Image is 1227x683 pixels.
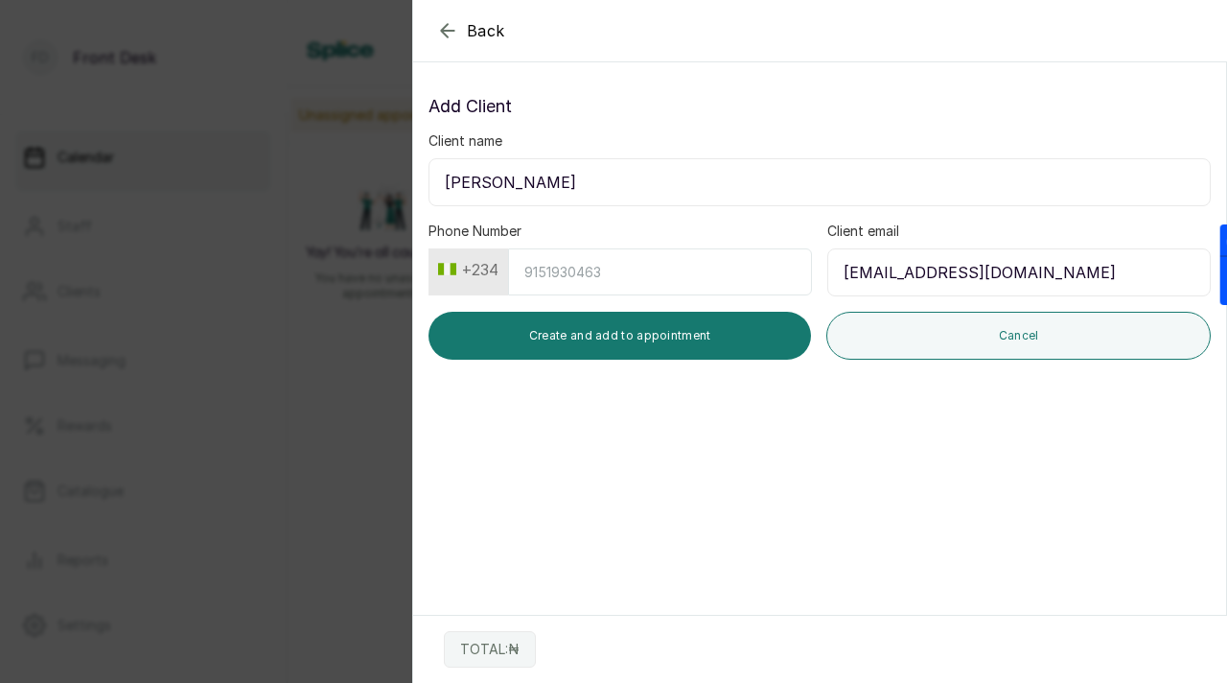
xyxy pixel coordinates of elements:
[508,248,812,295] input: 9151930463
[460,640,520,659] p: TOTAL: ₦
[467,19,505,42] span: Back
[430,254,506,285] button: +234
[436,19,505,42] button: Back
[428,93,1211,120] p: Add Client
[827,222,899,241] label: Client email
[428,158,1211,206] input: Enter client name
[428,222,521,241] label: Phone Number
[428,312,811,360] button: Create and add to appointment
[428,131,502,151] label: Client name
[826,312,1211,360] button: Cancel
[827,248,1211,296] input: email@acme.com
